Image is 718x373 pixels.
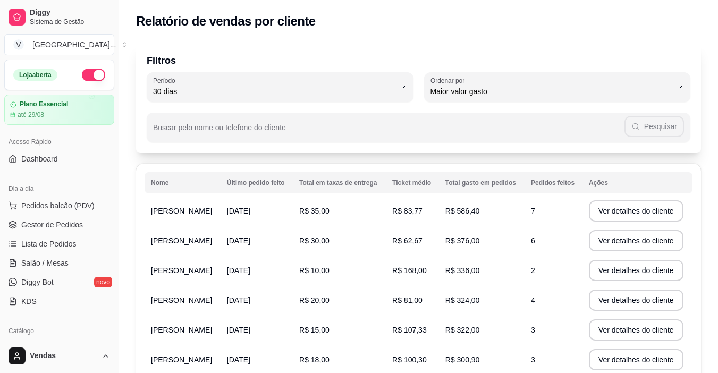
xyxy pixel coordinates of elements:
article: Plano Essencial [20,100,68,108]
span: R$ 107,33 [392,326,427,334]
span: R$ 586,40 [445,207,480,215]
button: Select a team [4,34,114,55]
span: [DATE] [227,236,250,245]
div: Loja aberta [13,69,57,81]
span: R$ 100,30 [392,355,427,364]
th: Último pedido feito [221,172,293,193]
button: Ver detalhes do cliente [589,349,683,370]
div: Acesso Rápido [4,133,114,150]
span: R$ 83,77 [392,207,423,215]
span: Diggy [30,8,110,18]
button: Ver detalhes do cliente [589,230,683,251]
button: Alterar Status [82,69,105,81]
p: Filtros [147,53,690,68]
span: Dashboard [21,154,58,164]
span: [PERSON_NAME] [151,236,212,245]
span: Sistema de Gestão [30,18,110,26]
span: 3 [531,326,535,334]
button: Ver detalhes do cliente [589,290,683,311]
span: R$ 35,00 [299,207,330,215]
span: R$ 20,00 [299,296,330,304]
span: R$ 324,00 [445,296,480,304]
a: Dashboard [4,150,114,167]
span: [PERSON_NAME] [151,326,212,334]
th: Ações [582,172,692,193]
span: R$ 15,00 [299,326,330,334]
a: Gestor de Pedidos [4,216,114,233]
span: Diggy Bot [21,277,54,287]
span: [DATE] [227,266,250,275]
span: [PERSON_NAME] [151,296,212,304]
span: [DATE] [227,355,250,364]
span: [PERSON_NAME] [151,355,212,364]
span: 30 dias [153,86,394,97]
a: Lista de Pedidos [4,235,114,252]
span: R$ 62,67 [392,236,423,245]
button: Período30 dias [147,72,413,102]
label: Ordenar por [430,76,468,85]
span: R$ 376,00 [445,236,480,245]
h2: Relatório de vendas por cliente [136,13,316,30]
a: KDS [4,293,114,310]
span: 6 [531,236,535,245]
span: [PERSON_NAME] [151,266,212,275]
a: Salão / Mesas [4,255,114,272]
a: Plano Essencialaté 29/08 [4,95,114,125]
span: Maior valor gasto [430,86,672,97]
th: Pedidos feitos [525,172,582,193]
div: [GEOGRAPHIC_DATA] ... [32,39,116,50]
span: [DATE] [227,207,250,215]
span: V [13,39,24,50]
span: [DATE] [227,296,250,304]
button: Ver detalhes do cliente [589,200,683,222]
input: Buscar pelo nome ou telefone do cliente [153,126,624,137]
span: R$ 168,00 [392,266,427,275]
span: 4 [531,296,535,304]
span: Salão / Mesas [21,258,69,268]
article: até 29/08 [18,111,44,119]
button: Ver detalhes do cliente [589,319,683,341]
th: Total em taxas de entrega [293,172,386,193]
th: Ticket médio [386,172,439,193]
span: R$ 10,00 [299,266,330,275]
span: 7 [531,207,535,215]
span: Vendas [30,351,97,361]
span: Pedidos balcão (PDV) [21,200,95,211]
label: Período [153,76,179,85]
span: R$ 18,00 [299,355,330,364]
div: Catálogo [4,323,114,340]
button: Vendas [4,343,114,369]
span: [PERSON_NAME] [151,207,212,215]
a: DiggySistema de Gestão [4,4,114,30]
span: R$ 322,00 [445,326,480,334]
span: R$ 30,00 [299,236,330,245]
span: R$ 300,90 [445,355,480,364]
div: Dia a dia [4,180,114,197]
span: [DATE] [227,326,250,334]
span: Gestor de Pedidos [21,219,83,230]
span: R$ 81,00 [392,296,423,304]
span: 2 [531,266,535,275]
span: Lista de Pedidos [21,239,77,249]
a: Diggy Botnovo [4,274,114,291]
span: R$ 336,00 [445,266,480,275]
th: Nome [145,172,221,193]
th: Total gasto em pedidos [439,172,525,193]
button: Pedidos balcão (PDV) [4,197,114,214]
span: 3 [531,355,535,364]
button: Ordenar porMaior valor gasto [424,72,691,102]
span: KDS [21,296,37,307]
button: Ver detalhes do cliente [589,260,683,281]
